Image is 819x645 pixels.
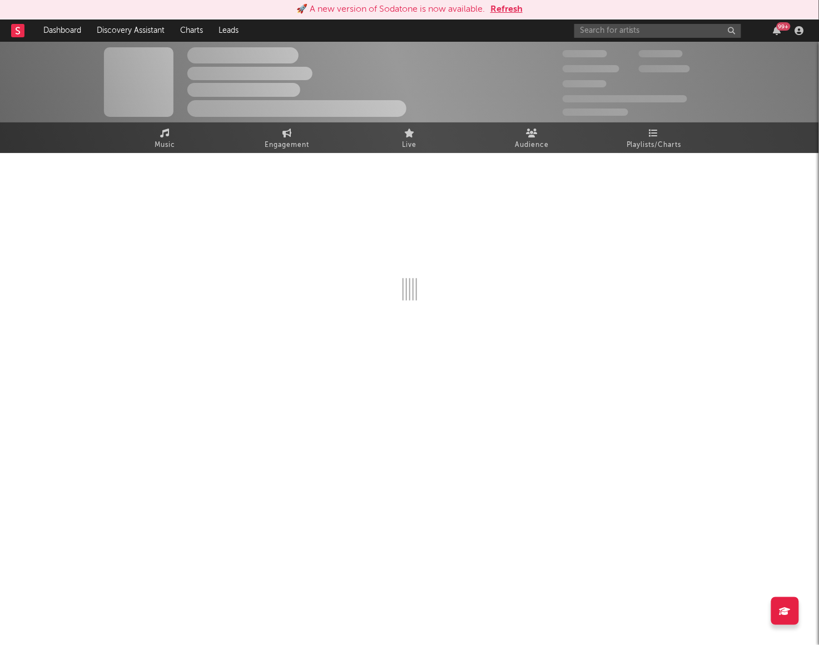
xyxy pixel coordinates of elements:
a: Dashboard [36,19,89,42]
div: 99 + [777,22,791,31]
div: 🚀 A new version of Sodatone is now available. [296,3,485,16]
a: Leads [211,19,246,42]
a: Audience [471,122,593,153]
button: 99+ [773,26,781,35]
a: Discovery Assistant [89,19,172,42]
span: Live [403,139,417,152]
span: Jump Score: 85.0 [563,109,628,116]
span: 50.000.000 [563,65,619,72]
input: Search for artists [574,24,741,38]
a: Live [349,122,471,153]
span: Music [155,139,175,152]
a: Engagement [226,122,349,153]
span: Engagement [265,139,310,152]
span: Playlists/Charts [627,139,682,152]
span: 1.000.000 [639,65,690,72]
a: Playlists/Charts [593,122,716,153]
span: 50.000.000 Monthly Listeners [563,95,687,102]
a: Charts [172,19,211,42]
button: Refresh [490,3,523,16]
span: 100.000 [639,50,683,57]
span: Audience [515,139,549,152]
span: 300.000 [563,50,607,57]
span: 100.000 [563,80,607,87]
a: Music [104,122,226,153]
